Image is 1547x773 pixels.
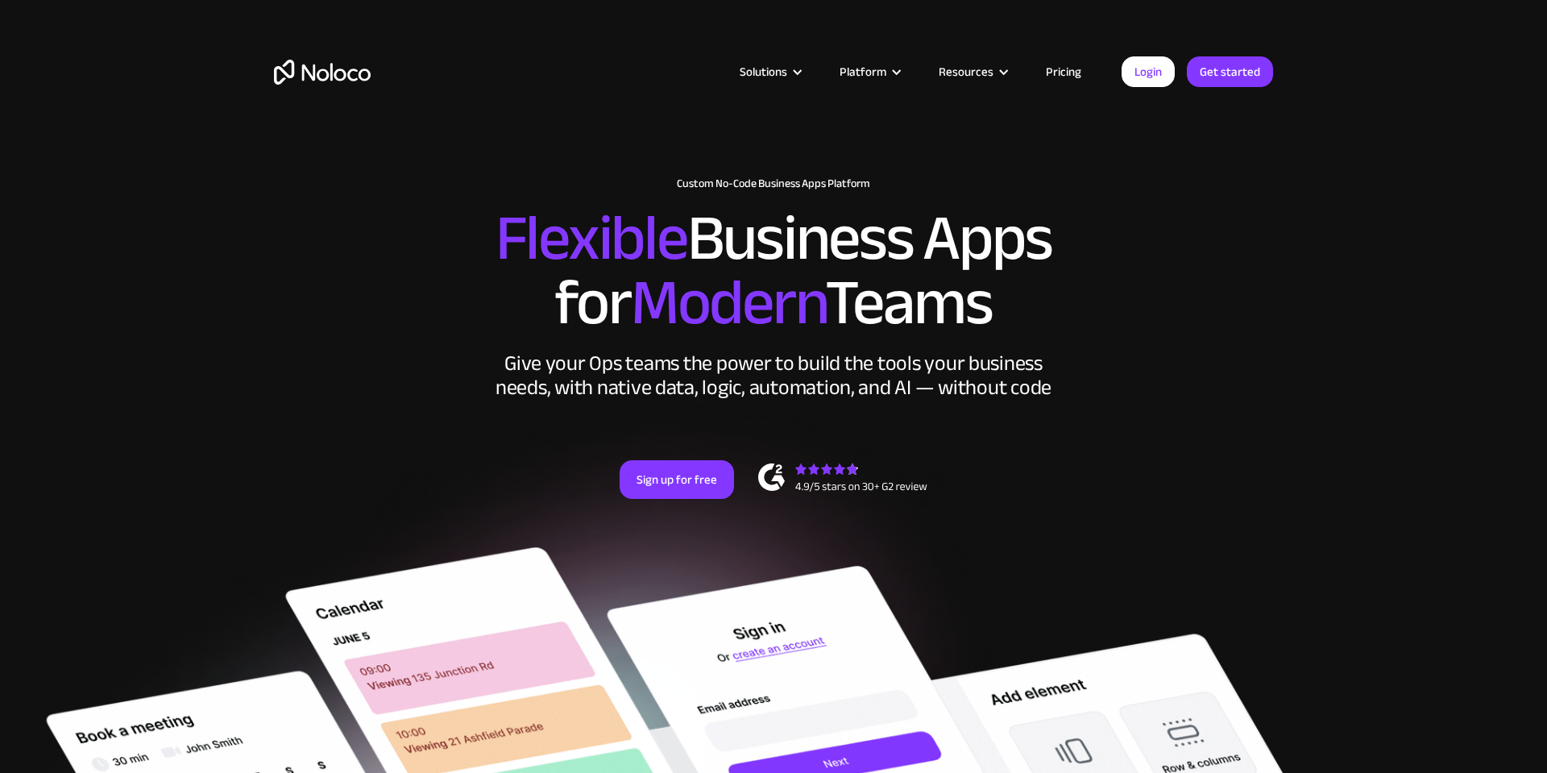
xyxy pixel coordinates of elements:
a: Get started [1187,56,1273,87]
span: Modern [631,243,825,363]
div: Platform [819,61,919,82]
div: Resources [939,61,993,82]
a: Pricing [1026,61,1101,82]
h1: Custom No-Code Business Apps Platform [274,177,1273,190]
span: Flexible [496,178,687,298]
div: Give your Ops teams the power to build the tools your business needs, with native data, logic, au... [491,351,1056,400]
div: Solutions [740,61,787,82]
h2: Business Apps for Teams [274,206,1273,335]
div: Solutions [720,61,819,82]
a: Login [1122,56,1175,87]
div: Platform [840,61,886,82]
a: home [274,60,371,85]
a: Sign up for free [620,460,734,499]
div: Resources [919,61,1026,82]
